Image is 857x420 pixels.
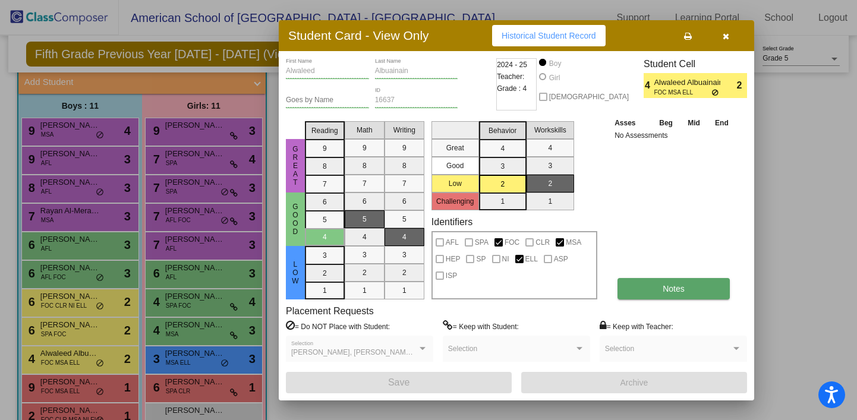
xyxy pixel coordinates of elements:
h3: Student Card - View Only [288,28,429,43]
span: Grade : 4 [497,83,527,94]
label: = Keep with Teacher: [600,320,673,332]
span: Great [290,145,301,187]
button: Notes [617,278,730,299]
span: Historical Student Record [502,31,596,40]
label: = Do NOT Place with Student: [286,320,390,332]
span: SPA [475,235,489,250]
th: End [707,116,736,130]
input: goes by name [286,96,369,105]
span: 2 [737,78,747,93]
span: SP [476,252,486,266]
h3: Student Cell [644,58,747,70]
button: Archive [521,372,747,393]
th: Beg [651,116,680,130]
span: ISP [446,269,457,283]
th: Mid [680,116,707,130]
span: [DEMOGRAPHIC_DATA] [549,90,629,104]
span: Low [290,260,301,285]
span: HEP [446,252,461,266]
span: FOC [505,235,519,250]
label: Identifiers [431,216,472,228]
input: Enter ID [375,96,458,105]
label: Placement Requests [286,305,374,317]
th: Asses [612,116,651,130]
span: FOC MSA ELL [654,88,711,97]
span: ELL [525,252,538,266]
span: Archive [620,378,648,387]
span: [PERSON_NAME], [PERSON_NAME], [PERSON_NAME], [PERSON_NAME], [PERSON_NAME] [291,348,600,356]
span: Notes [663,284,685,293]
span: Save [388,377,409,387]
span: MSA [566,235,581,250]
td: No Assessments [612,130,736,141]
button: Save [286,372,512,393]
span: 2024 - 25 [497,59,527,71]
div: Girl [549,72,560,83]
span: 4 [644,78,654,93]
label: = Keep with Student: [443,320,519,332]
span: NI [502,252,509,266]
span: AFL [446,235,459,250]
span: Teacher: [497,71,524,83]
span: Alwaleed Albuainain [654,77,720,89]
button: Historical Student Record [492,25,606,46]
span: CLR [535,235,550,250]
span: Good [290,203,301,236]
span: ASP [554,252,568,266]
div: Boy [549,58,562,69]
